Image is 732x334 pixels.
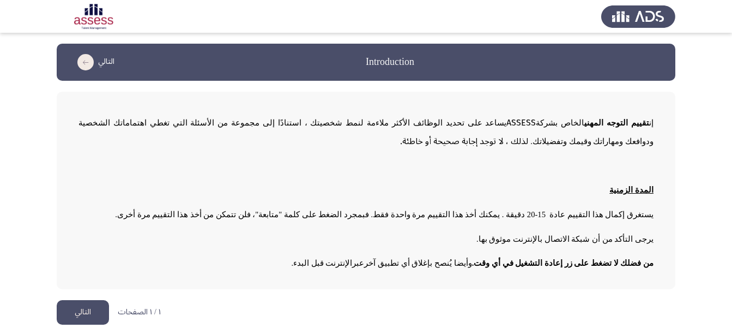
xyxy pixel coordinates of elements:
[609,186,654,194] span: المدة الزمنية
[476,235,654,243] span: يرجى التأكد من أن شبكة الاتصال بالإنترنت موثوق بها.
[78,114,654,151] p: ASSESS
[57,300,109,325] button: load next page
[400,132,528,151] span: لذلك ، لا توجد إجابة صحيحة أو خاطئة.
[601,1,675,32] img: Assess Talent Management logo
[584,118,649,127] b: تقييم التوجه المهني
[366,55,414,69] h3: Introduction
[78,118,654,146] span: يساعد على تحديد الوظائف الأكثر ملاءمة لنمط شخصيتك ، استنادًا إلى مجموعة من الأسئلة التي تغطي اهتم...
[115,210,654,219] span: يستغرق إكمال هذا التقييم عادة 15-20 دقيقة . يمكنك أخذ هذا التقييم مرة واحدة فقط. فبمجرد الضغط على...
[70,53,118,71] button: load next page
[118,308,161,317] p: ١ / ١ الصفحات
[472,259,654,267] span: من فضلك لا تضغط على زر إعادة التشغيل في أي وقت.
[291,259,471,267] span: وأيضا يُنصح بإغلاق أي تطبيق آخرعبرالإنترنت قبل البدء.
[57,1,131,32] img: Assessment logo of Career Orientation R2
[536,118,654,127] span: إن الخاص بشركة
